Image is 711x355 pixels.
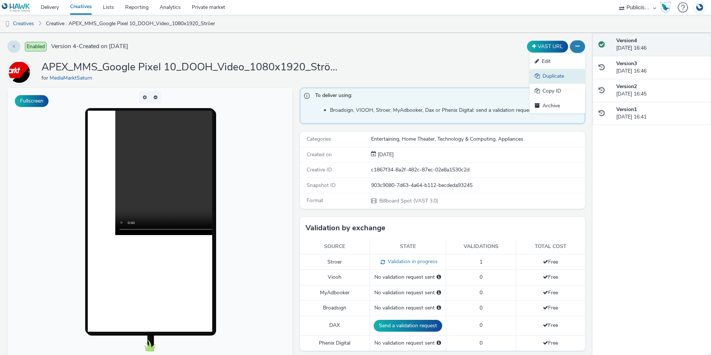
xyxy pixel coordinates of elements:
div: [DATE] 16:45 [616,83,705,98]
div: Please select a deal below and click on Send to send a validation request to Broadsign. [437,304,441,312]
div: Please select a deal below and click on Send to send a validation request to Viooh. [437,274,441,281]
td: Broadsign [300,301,370,316]
span: 0 [480,274,483,281]
td: Viooh [300,270,370,285]
strong: Version 3 [616,60,637,67]
a: MediaMarktSaturn [50,74,95,81]
span: Creative ID [307,166,332,173]
span: [DATE] [376,151,394,158]
div: Please select a deal below and click on Send to send a validation request to Phenix Digital. [437,339,441,347]
img: Account DE [694,1,705,14]
button: Send a validation request [374,320,442,332]
th: Validations [446,239,516,254]
span: Free [543,258,558,265]
span: Free [543,339,558,346]
span: Snapshot ID [307,182,336,189]
a: Archive [530,98,585,113]
th: State [370,239,446,254]
div: No validation request sent [374,339,442,347]
a: Duplicate [530,69,585,84]
span: To deliver using: [315,92,577,101]
h3: Validation by exchange [306,222,385,234]
div: [DATE] 16:46 [616,60,705,75]
li: Broadsign, VIOOH, Stroer, MyAdbooker, Dax or Phenix Digital: send a validation request for the cr... [330,107,581,114]
strong: Version 1 [616,106,637,113]
span: Free [543,274,558,281]
div: 903c9080-7d63-4a64-b112-becdeda93245 [371,182,584,189]
span: Billboard Spot (VAST 3.0) [378,197,438,204]
td: Stroer [300,254,370,270]
span: Validation in progress [385,258,438,265]
span: Free [543,289,558,296]
span: 0 [480,289,483,296]
td: Phenix Digital [300,335,370,351]
th: Total cost [516,239,585,254]
th: Source [300,239,370,254]
strong: Version 4 [616,37,637,44]
span: 0 [480,339,483,346]
button: VAST URL [527,41,568,53]
div: No validation request sent [374,289,442,297]
img: dooh [4,20,11,28]
span: Free [543,322,558,329]
img: MediaMarktSaturn [9,61,30,83]
a: MediaMarktSaturn [7,68,34,76]
div: [DATE] 16:41 [616,106,705,121]
span: Categories [307,135,331,143]
button: Fullscreen [15,95,49,107]
span: Free [543,304,558,311]
a: Edit [530,54,585,69]
div: Creation 21 August 2025, 16:41 [376,151,394,158]
img: undefined Logo [2,3,30,12]
div: Please select a deal below and click on Send to send a validation request to MyAdbooker. [437,289,441,297]
div: No validation request sent [374,304,442,312]
span: 0 [480,322,483,329]
div: c1867f34-8a2f-482c-87ec-02e8a1530c2d [371,166,584,174]
a: Hawk Academy [660,1,674,13]
div: Duplicate the creative as a VAST URL [525,41,570,53]
span: Enabled [25,42,47,51]
span: Format [307,197,323,204]
td: MyAdbooker [300,285,370,300]
strong: Version 2 [616,83,637,90]
img: Hawk Academy [660,1,671,13]
span: 1 [480,258,483,265]
h1: APEX_MMS_Google Pixel 10_DOOH_Video_1080x1920_Ströer [41,60,338,74]
div: [DATE] 16:46 [616,37,705,52]
span: for [41,74,50,81]
td: DAX [300,316,370,335]
div: No validation request sent [374,274,442,281]
span: 0 [480,304,483,311]
a: Copy ID [530,84,585,98]
div: Entertaining, Home Theater, Technology & Computing, Appliances [371,135,584,143]
span: Version 4 - Created on [DATE] [51,42,128,51]
a: Creative : APEX_MMS_Google Pixel 10_DOOH_Video_1080x1920_Ströer [42,15,219,33]
span: Created on [307,151,332,158]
